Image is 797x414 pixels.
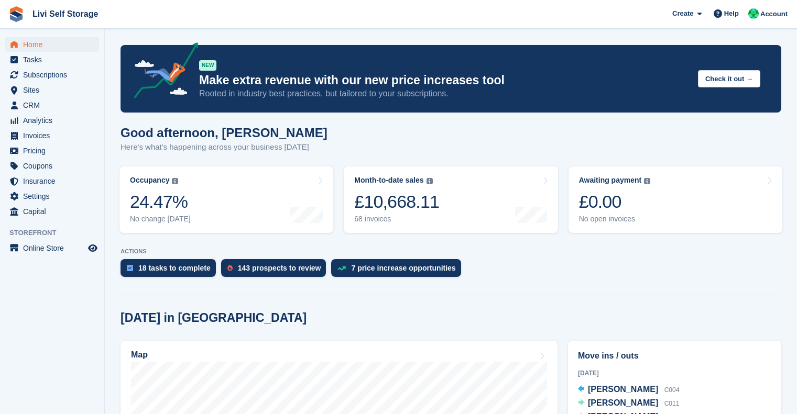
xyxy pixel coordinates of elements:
span: Online Store [23,241,86,255]
a: Month-to-date sales £10,668.11 68 invoices [344,166,558,233]
img: icon-info-grey-7440780725fd019a000dd9b08b2336e03edf1995a4989e88bcd33f0948082b44.svg [644,178,650,184]
img: Joe Robertson [748,8,759,19]
a: Preview store [86,242,99,254]
a: 7 price increase opportunities [331,259,466,282]
a: menu [5,174,99,188]
div: NEW [199,60,216,71]
a: menu [5,128,99,143]
a: Occupancy 24.47% No change [DATE] [119,166,333,233]
span: Subscriptions [23,68,86,82]
h2: Map [131,350,148,360]
div: 143 prospects to review [238,264,321,272]
p: Make extra revenue with our new price increases tool [199,73,690,88]
img: stora-icon-8386f47178a22dfd0bd8f6a31ec36ba5ce8667c1dd55bd0f319d3a0aa187defe.svg [8,6,24,22]
div: £0.00 [579,191,651,212]
a: menu [5,68,99,82]
a: menu [5,241,99,255]
span: Create [672,8,693,19]
span: Capital [23,204,86,219]
div: Month-to-date sales [354,176,423,185]
span: [PERSON_NAME] [588,385,658,394]
p: Here's what's happening across your business [DATE] [121,141,327,153]
a: [PERSON_NAME] C004 [578,383,679,397]
span: [PERSON_NAME] [588,398,658,407]
a: Awaiting payment £0.00 No open invoices [569,166,782,233]
p: Rooted in industry best practices, but tailored to your subscriptions. [199,88,690,99]
div: Awaiting payment [579,176,642,185]
span: C004 [664,386,680,394]
div: Occupancy [130,176,169,185]
p: ACTIONS [121,248,781,255]
span: CRM [23,98,86,113]
span: C011 [664,400,680,407]
span: Account [760,9,788,19]
h2: [DATE] in [GEOGRAPHIC_DATA] [121,311,307,325]
div: No open invoices [579,215,651,223]
img: icon-info-grey-7440780725fd019a000dd9b08b2336e03edf1995a4989e88bcd33f0948082b44.svg [427,178,433,184]
a: [PERSON_NAME] C011 [578,397,679,410]
a: menu [5,113,99,128]
a: Livi Self Storage [28,5,102,23]
span: Analytics [23,113,86,128]
a: menu [5,143,99,158]
span: Settings [23,189,86,204]
a: 18 tasks to complete [121,259,221,282]
a: menu [5,98,99,113]
div: 24.47% [130,191,191,212]
h1: Good afternoon, [PERSON_NAME] [121,126,327,140]
span: Pricing [23,143,86,158]
div: £10,668.11 [354,191,439,212]
span: Coupons [23,159,86,173]
button: Check it out → [698,70,760,87]
div: No change [DATE] [130,215,191,223]
img: icon-info-grey-7440780725fd019a000dd9b08b2336e03edf1995a4989e88bcd33f0948082b44.svg [172,178,178,184]
span: Insurance [23,174,86,188]
span: Tasks [23,52,86,67]
a: menu [5,52,99,67]
a: menu [5,204,99,219]
a: menu [5,83,99,97]
img: prospect-51fa495bee0391a8d652442698ab0144808aea92771e9ea1ae160a38d050c398.svg [227,265,233,271]
h2: Move ins / outs [578,350,771,362]
a: 143 prospects to review [221,259,332,282]
img: price-adjustments-announcement-icon-8257ccfd72463d97f412b2fc003d46551f7dbcb40ab6d574587a9cd5c0d94... [125,42,199,102]
span: Home [23,37,86,52]
div: 7 price increase opportunities [351,264,455,272]
img: task-75834270c22a3079a89374b754ae025e5fb1db73e45f91037f5363f120a921f8.svg [127,265,133,271]
div: 18 tasks to complete [138,264,211,272]
span: Storefront [9,228,104,238]
a: menu [5,189,99,204]
span: Invoices [23,128,86,143]
div: [DATE] [578,368,771,378]
div: 68 invoices [354,215,439,223]
a: menu [5,159,99,173]
img: price_increase_opportunities-93ffe204e8149a01c8c9dc8f82e8f89637d9d84a8eef4429ea346261dce0b2c0.svg [337,266,346,271]
span: Sites [23,83,86,97]
a: menu [5,37,99,52]
span: Help [724,8,739,19]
